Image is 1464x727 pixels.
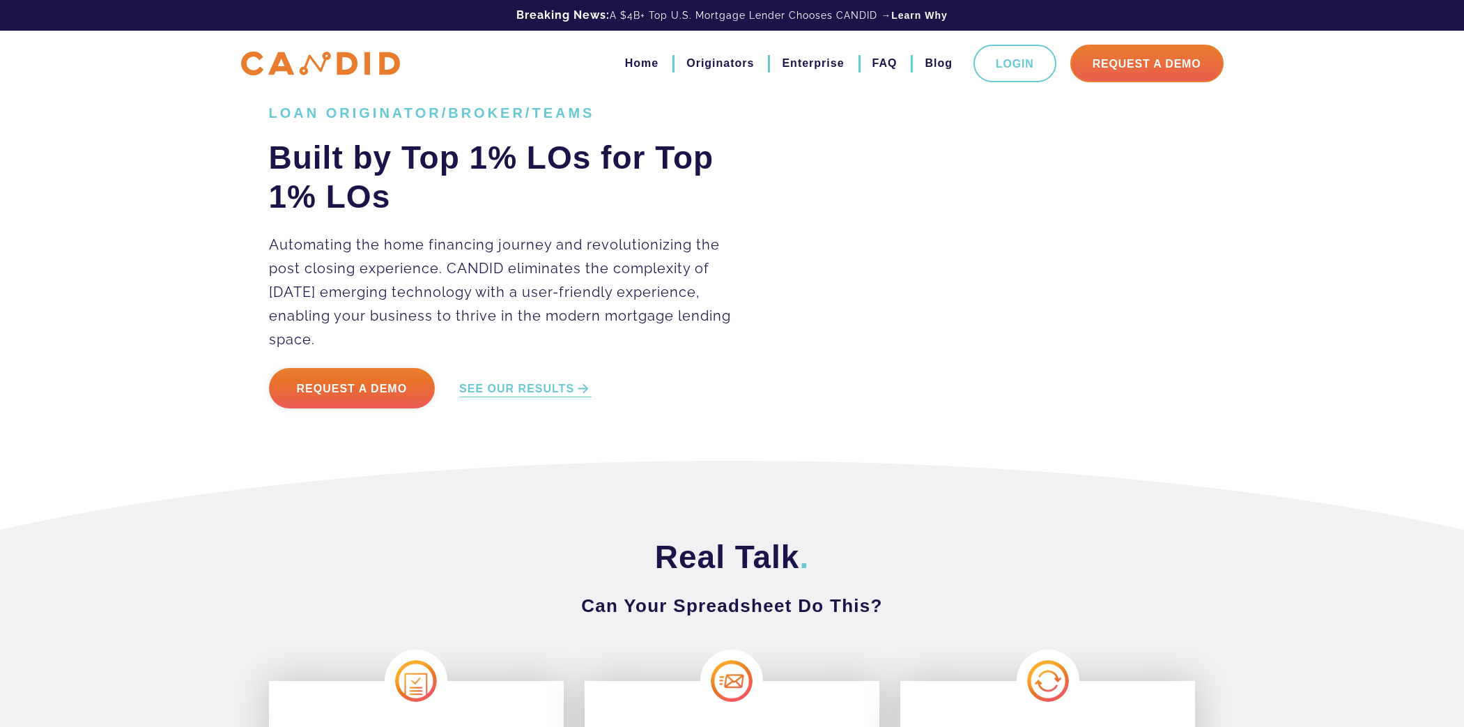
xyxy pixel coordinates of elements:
[241,52,400,76] img: CANDID APP
[973,45,1056,82] a: Login
[625,52,658,75] a: Home
[269,105,752,121] h1: LOAN ORIGINATOR/BROKER/TEAMS
[269,233,752,351] p: Automating the home financing journey and revolutionizing the post closing experience. CANDID eli...
[516,8,610,22] b: Breaking News:
[269,138,752,216] h2: Built by Top 1% LOs for Top 1% LOs
[269,593,1196,618] h3: Can Your Spreadsheet Do This?
[269,368,436,408] a: Request a Demo
[686,52,754,75] a: Originators
[872,52,897,75] a: FAQ
[891,8,948,22] a: Learn Why
[782,52,844,75] a: Enterprise
[269,537,1196,576] h2: Real Talk
[799,539,809,575] span: .
[459,381,592,397] a: SEE OUR RESULTS
[1070,45,1224,82] a: Request A Demo
[925,52,953,75] a: Blog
